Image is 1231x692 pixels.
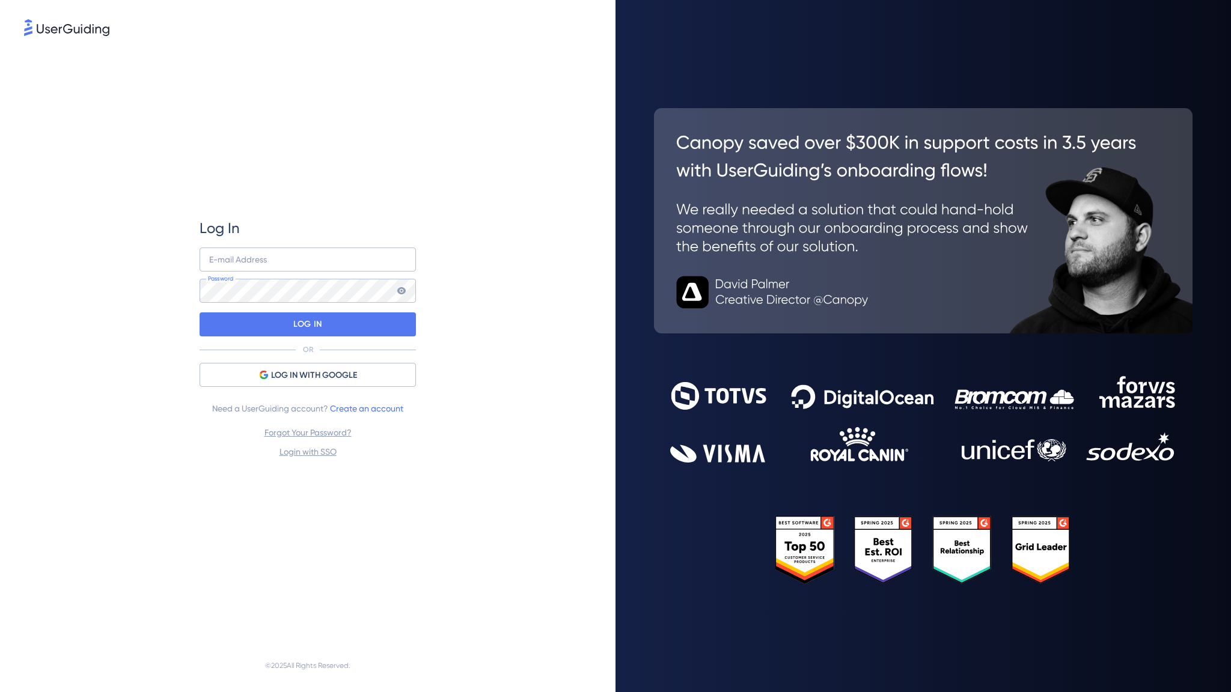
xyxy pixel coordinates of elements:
img: 26c0aa7c25a843aed4baddd2b5e0fa68.svg [654,108,1193,333]
input: example@company.com [200,247,416,272]
p: OR [303,345,313,354]
img: 9302ce2ac39453076f5bc0f2f2ca889b.svg [670,376,1176,462]
a: Create an account [330,404,403,413]
span: © 2025 All Rights Reserved. [265,658,350,673]
img: 25303e33045975176eb484905ab012ff.svg [775,516,1072,584]
span: LOG IN WITH GOOGLE [271,368,357,383]
span: Log In [200,219,240,238]
a: Forgot Your Password? [264,428,352,437]
a: Login with SSO [279,447,337,457]
span: Need a UserGuiding account? [212,401,403,416]
p: LOG IN [293,315,322,334]
img: 8faab4ba6bc7696a72372aa768b0286c.svg [24,19,109,36]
